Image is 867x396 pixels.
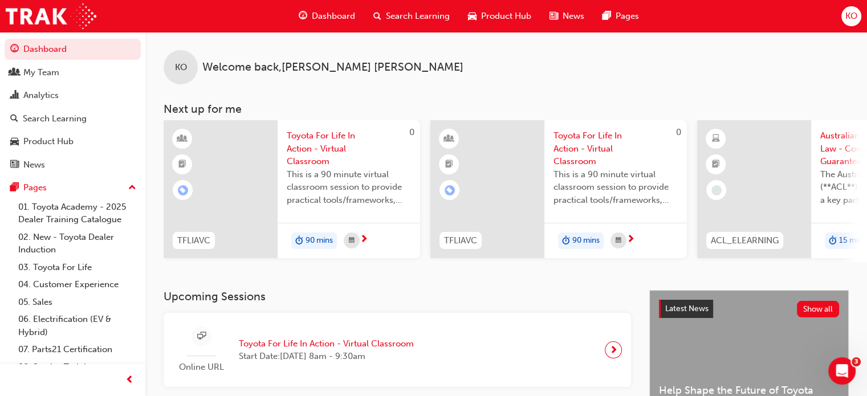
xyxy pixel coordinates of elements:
div: My Team [23,66,59,79]
span: people-icon [10,68,19,78]
a: search-iconSearch Learning [364,5,459,28]
img: Trak [6,3,96,29]
span: 15 mins [839,234,866,247]
span: News [563,10,584,23]
span: Start Date: [DATE] 8am - 9:30am [239,350,414,363]
span: pages-icon [10,183,19,193]
span: guage-icon [299,9,307,23]
span: pages-icon [603,9,611,23]
a: guage-iconDashboard [290,5,364,28]
a: 0TFLIAVCToyota For Life In Action - Virtual ClassroomThis is a 90 minute virtual classroom sessio... [164,120,420,258]
span: Toyota For Life In Action - Virtual Classroom [553,129,678,168]
span: learningRecordVerb_NONE-icon [711,185,722,195]
a: Latest NewsShow all [659,300,839,318]
span: 90 mins [572,234,600,247]
a: News [5,154,141,175]
span: guage-icon [10,44,19,55]
span: duration-icon [829,234,837,248]
span: Online URL [173,361,230,374]
div: Product Hub [23,135,74,148]
span: next-icon [360,235,368,245]
span: news-icon [549,9,558,23]
a: news-iconNews [540,5,593,28]
a: pages-iconPages [593,5,648,28]
span: booktick-icon [445,157,453,172]
span: search-icon [10,114,18,124]
h3: Next up for me [145,103,867,116]
a: 08. Service Training [14,358,141,376]
span: Search Learning [386,10,450,23]
span: KO [175,61,187,74]
a: 02. New - Toyota Dealer Induction [14,228,141,259]
span: booktick-icon [712,157,720,172]
iframe: Intercom live chat [828,357,856,385]
span: car-icon [468,9,477,23]
span: calendar-icon [616,234,621,248]
span: Dashboard [312,10,355,23]
span: 90 mins [306,234,333,247]
button: Pages [5,177,141,198]
span: ACL_ELEARNING [711,234,779,247]
a: 06. Electrification (EV & Hybrid) [14,311,141,341]
span: duration-icon [295,234,303,248]
span: chart-icon [10,91,19,101]
button: DashboardMy TeamAnalyticsSearch LearningProduct HubNews [5,36,141,177]
a: Online URLToyota For Life In Action - Virtual ClassroomStart Date:[DATE] 8am - 9:30am [173,322,622,378]
a: 0TFLIAVCToyota For Life In Action - Virtual ClassroomThis is a 90 minute virtual classroom sessio... [430,120,687,258]
span: next-icon [626,235,635,245]
span: TFLIAVC [177,234,210,247]
a: 05. Sales [14,293,141,311]
a: 03. Toyota For Life [14,259,141,276]
span: learningResourceType_INSTRUCTOR_LED-icon [178,132,186,146]
div: Pages [23,181,47,194]
span: Toyota For Life In Action - Virtual Classroom [239,337,414,350]
span: 3 [852,357,861,366]
span: up-icon [128,181,136,195]
a: My Team [5,62,141,83]
span: learningResourceType_INSTRUCTOR_LED-icon [445,132,453,146]
span: booktick-icon [178,157,186,172]
button: KO [841,6,861,26]
a: Dashboard [5,39,141,60]
button: Show all [797,301,840,317]
div: Search Learning [23,112,87,125]
h3: Upcoming Sessions [164,290,631,303]
a: 04. Customer Experience [14,276,141,293]
span: This is a 90 minute virtual classroom session to provide practical tools/frameworks, behaviours a... [287,168,411,207]
a: 01. Toyota Academy - 2025 Dealer Training Catalogue [14,198,141,228]
span: KO [845,10,857,23]
span: duration-icon [562,234,570,248]
span: learningResourceType_ELEARNING-icon [712,132,720,146]
span: next-icon [609,342,618,358]
a: car-iconProduct Hub [459,5,540,28]
span: car-icon [10,137,19,147]
span: TFLIAVC [444,234,477,247]
span: Welcome back , [PERSON_NAME] [PERSON_NAME] [202,61,463,74]
div: News [23,158,45,172]
a: Search Learning [5,108,141,129]
span: Pages [616,10,639,23]
span: 0 [676,127,681,137]
a: 07. Parts21 Certification [14,341,141,358]
a: Analytics [5,85,141,106]
span: calendar-icon [349,234,355,248]
span: Toyota For Life In Action - Virtual Classroom [287,129,411,168]
span: sessionType_ONLINE_URL-icon [197,329,206,344]
span: search-icon [373,9,381,23]
span: 0 [409,127,414,137]
span: Latest News [665,304,709,313]
div: Analytics [23,89,59,102]
span: learningRecordVerb_ENROLL-icon [178,185,188,195]
span: news-icon [10,160,19,170]
span: Product Hub [481,10,531,23]
a: Product Hub [5,131,141,152]
span: prev-icon [125,373,134,387]
span: This is a 90 minute virtual classroom session to provide practical tools/frameworks, behaviours a... [553,168,678,207]
span: learningRecordVerb_ENROLL-icon [445,185,455,195]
